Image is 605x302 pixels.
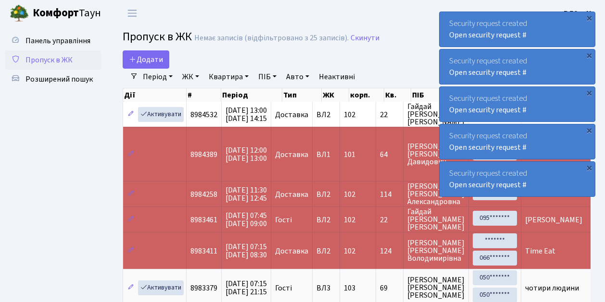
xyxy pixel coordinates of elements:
[584,13,594,23] div: ×
[226,210,267,229] span: [DATE] 07:45 [DATE] 09:00
[380,111,399,119] span: 22
[25,36,90,46] span: Панель управління
[190,246,217,256] span: 8983411
[282,69,313,85] a: Авто
[407,182,465,205] span: [PERSON_NAME] [PERSON_NAME] Александровна
[120,5,144,21] button: Переключити навігацію
[440,87,595,121] div: Security request created
[322,88,349,102] th: ЖК
[275,151,308,158] span: Доставка
[190,283,217,293] span: 8983379
[226,278,267,297] span: [DATE] 07:15 [DATE] 21:15
[190,215,217,225] span: 8983461
[275,111,308,119] span: Доставка
[138,107,184,122] a: Активувати
[316,216,336,224] span: ВЛ2
[226,185,267,204] span: [DATE] 11:30 [DATE] 12:45
[584,50,594,60] div: ×
[407,103,465,126] span: Гайдай [PERSON_NAME] [PERSON_NAME]
[33,5,79,21] b: Комфорт
[440,49,595,84] div: Security request created
[349,88,384,102] th: корп.
[407,208,465,231] span: Гайдай [PERSON_NAME] [PERSON_NAME]
[344,215,355,225] span: 102
[5,31,101,50] a: Панель управління
[449,105,527,115] a: Open security request #
[226,105,267,124] span: [DATE] 13:00 [DATE] 14:15
[190,109,217,120] span: 8984532
[407,239,465,262] span: [PERSON_NAME] [PERSON_NAME] Володимирівна
[316,191,336,198] span: ВЛ2
[282,88,322,102] th: Тип
[123,88,187,102] th: Дії
[5,70,101,89] a: Розширений пошук
[525,215,582,225] span: [PERSON_NAME]
[123,50,169,69] a: Додати
[194,34,349,43] div: Немає записів (відфільтровано з 25 записів).
[440,162,595,196] div: Security request created
[315,69,359,85] a: Неактивні
[584,125,594,135] div: ×
[440,12,595,47] div: Security request created
[275,216,292,224] span: Гості
[316,247,336,255] span: ВЛ2
[407,276,465,299] span: [PERSON_NAME] [PERSON_NAME] [PERSON_NAME]
[380,247,399,255] span: 124
[440,124,595,159] div: Security request created
[380,151,399,158] span: 64
[25,74,93,85] span: Розширений пошук
[449,67,527,78] a: Open security request #
[380,191,399,198] span: 114
[254,69,280,85] a: ПІБ
[344,109,355,120] span: 102
[407,143,465,166] span: [PERSON_NAME] [PERSON_NAME] Давидович
[275,284,292,292] span: Гості
[584,88,594,97] div: ×
[226,145,267,164] span: [DATE] 12:00 [DATE] 13:00
[525,283,579,293] span: чотири людини
[316,151,336,158] span: ВЛ1
[584,163,594,172] div: ×
[449,30,527,40] a: Open security request #
[449,142,527,153] a: Open security request #
[33,5,101,22] span: Таун
[139,69,176,85] a: Період
[275,247,308,255] span: Доставка
[380,284,399,292] span: 69
[316,111,336,119] span: ВЛ2
[344,189,355,200] span: 102
[190,149,217,160] span: 8984389
[5,50,101,70] a: Пропуск в ЖК
[564,8,593,19] a: ВЛ2 -. К.
[344,283,355,293] span: 103
[316,284,336,292] span: ВЛ3
[449,180,527,190] a: Open security request #
[344,246,355,256] span: 102
[138,280,184,295] a: Активувати
[190,189,217,200] span: 8984258
[187,88,221,102] th: #
[344,149,355,160] span: 101
[226,242,267,260] span: [DATE] 07:15 [DATE] 08:30
[129,54,163,65] span: Додати
[411,88,477,102] th: ПІБ
[380,216,399,224] span: 22
[525,246,555,256] span: Time Eat
[10,4,29,23] img: logo.png
[205,69,252,85] a: Квартира
[275,191,308,198] span: Доставка
[123,28,192,45] span: Пропуск в ЖК
[384,88,411,102] th: Кв.
[25,55,73,65] span: Пропуск в ЖК
[351,34,379,43] a: Скинути
[178,69,203,85] a: ЖК
[221,88,282,102] th: Період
